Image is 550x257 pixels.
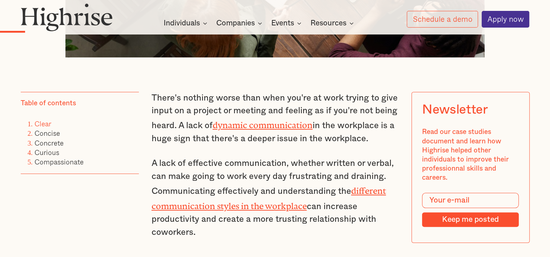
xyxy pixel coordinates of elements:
div: Table of contents [21,99,76,108]
form: Modal Form [422,193,519,227]
a: Curious [35,147,59,158]
div: Resources [310,19,346,28]
img: Highrise logo [21,3,113,31]
a: Concrete [35,138,64,148]
div: Individuals [164,19,209,28]
div: Companies [216,19,255,28]
div: Newsletter [422,102,487,117]
p: There's nothing worse than when you're at work trying to give input on a project or meeting and f... [152,92,399,146]
a: Apply now [482,11,530,28]
a: Clear [35,118,51,129]
a: different communication styles in the workplace [152,186,386,206]
input: Keep me posted [422,212,519,227]
div: Events [271,19,304,28]
div: Resources [310,19,356,28]
a: dynamic communication [213,120,313,126]
input: Your e-mail [422,193,519,208]
div: Companies [216,19,264,28]
p: A lack of effective communication, whether written or verbal, can make going to work every day fr... [152,157,399,239]
a: Concise [35,128,60,138]
div: Individuals [164,19,200,28]
a: Compassionate [35,156,84,167]
div: Events [271,19,294,28]
div: Read our case studies document and learn how Highrise helped other individuals to improve their p... [422,127,519,182]
a: Schedule a demo [407,11,478,28]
